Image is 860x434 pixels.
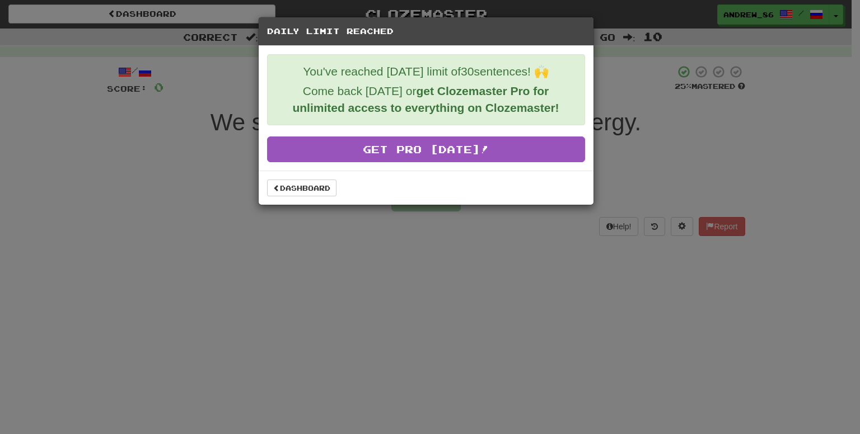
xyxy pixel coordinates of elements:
[267,180,336,196] a: Dashboard
[276,63,576,80] p: You've reached [DATE] limit of 30 sentences! 🙌
[292,84,559,114] strong: get Clozemaster Pro for unlimited access to everything on Clozemaster!
[267,26,585,37] h5: Daily Limit Reached
[276,83,576,116] p: Come back [DATE] or
[267,136,585,162] a: Get Pro [DATE]!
